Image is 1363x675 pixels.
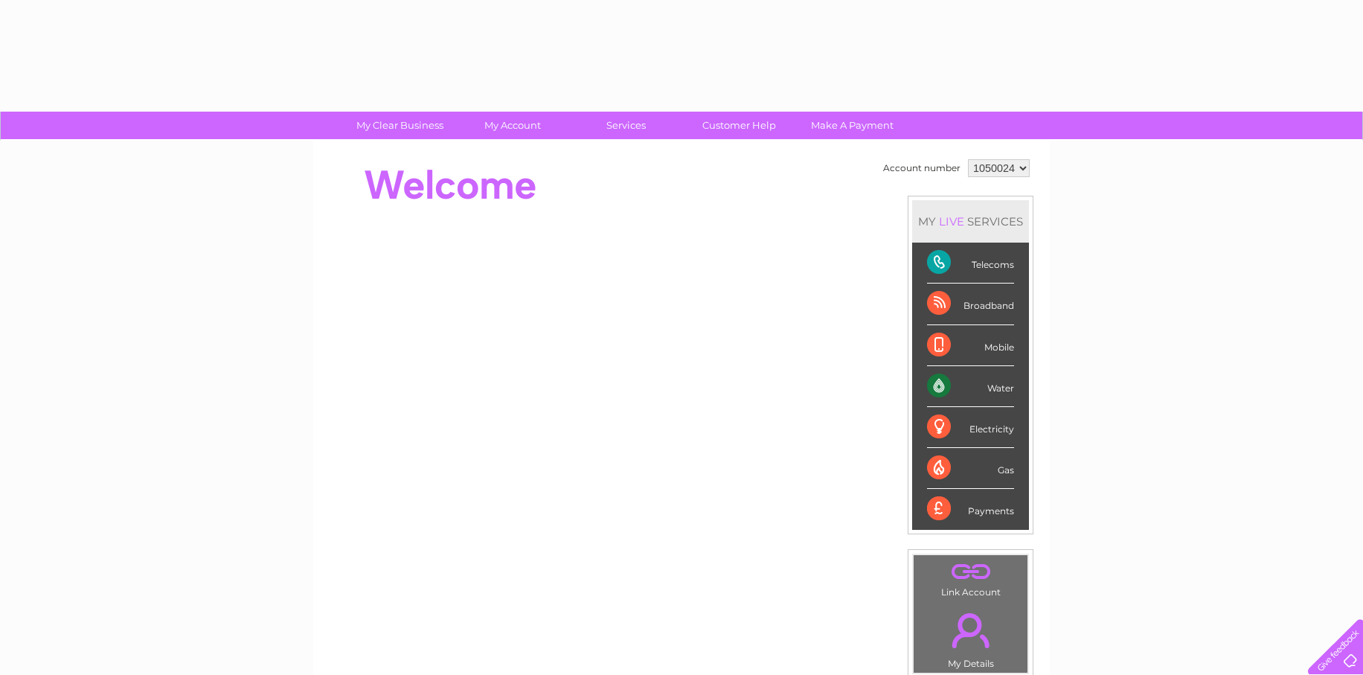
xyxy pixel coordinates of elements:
[927,448,1014,489] div: Gas
[913,554,1028,601] td: Link Account
[912,200,1029,243] div: MY SERVICES
[927,325,1014,366] div: Mobile
[927,489,1014,529] div: Payments
[913,601,1028,674] td: My Details
[927,407,1014,448] div: Electricity
[917,604,1024,656] a: .
[927,284,1014,324] div: Broadband
[917,559,1024,585] a: .
[879,156,964,181] td: Account number
[936,214,967,228] div: LIVE
[452,112,574,139] a: My Account
[927,366,1014,407] div: Water
[565,112,687,139] a: Services
[339,112,461,139] a: My Clear Business
[678,112,801,139] a: Customer Help
[791,112,914,139] a: Make A Payment
[927,243,1014,284] div: Telecoms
